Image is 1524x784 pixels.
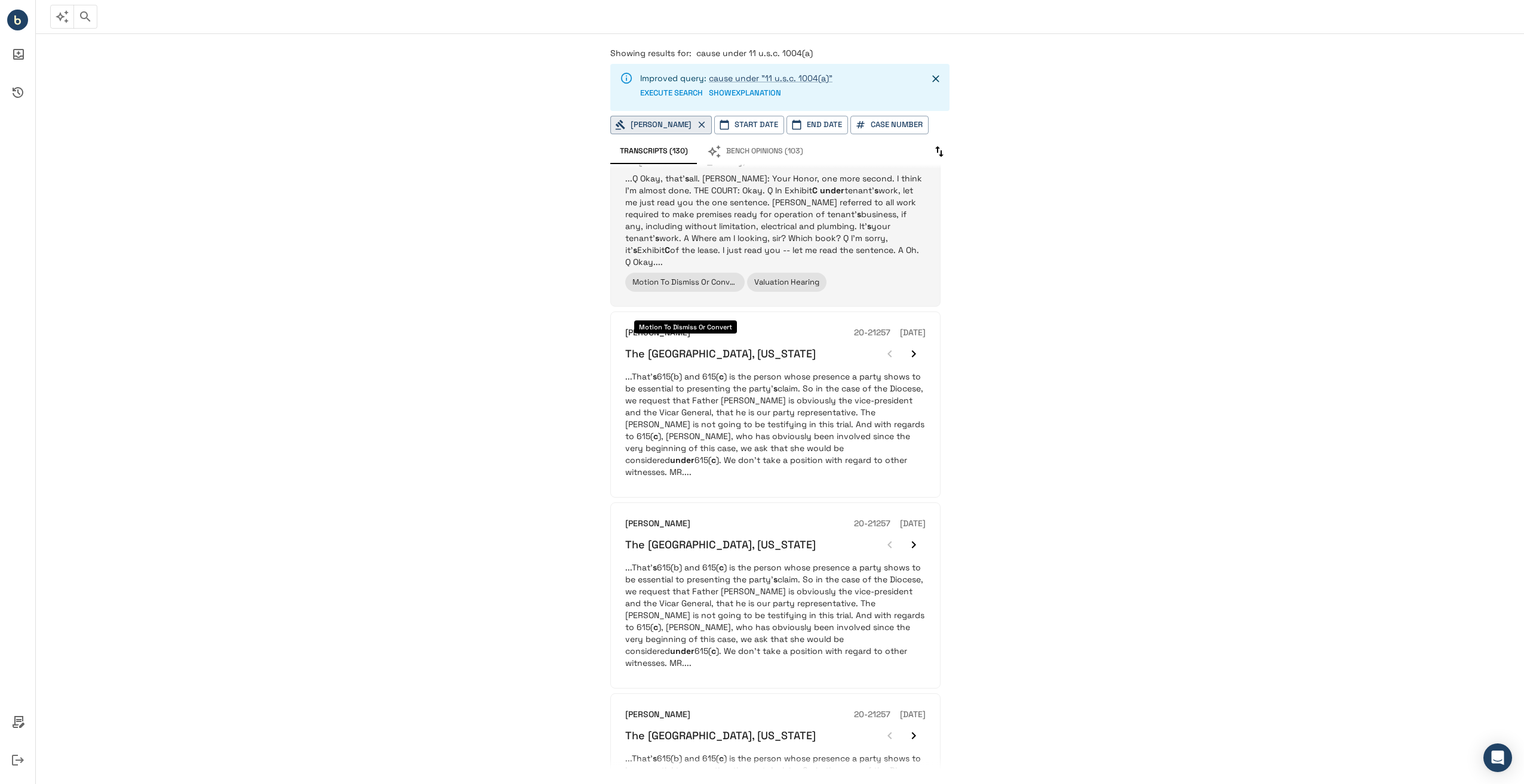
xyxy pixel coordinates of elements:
em: under [670,455,695,465]
em: s [653,371,657,382]
button: EXECUTE SEARCH [640,84,703,103]
a: cause under "11 u.s.c. 1004(a)" [709,73,832,84]
em: s [653,753,657,764]
em: C [812,185,818,196]
span: Motion To Dismiss Or Convert [632,277,741,287]
h6: [DATE] [900,326,926,339]
em: under [670,646,695,656]
button: Close [927,70,945,88]
h6: The [GEOGRAPHIC_DATA], [US_STATE] [625,347,816,360]
button: [PERSON_NAME] [610,116,712,134]
em: s [655,233,659,243]
h6: [PERSON_NAME] [625,517,690,530]
h6: 20-21257 [854,708,890,721]
em: c [719,753,724,764]
em: s [857,209,861,220]
em: c [653,431,658,442]
em: c [719,562,724,573]
em: under [820,185,844,196]
span: Showing results for: [610,48,692,58]
span: Motion To Dismiss Or Convert [639,323,732,331]
h6: The [GEOGRAPHIC_DATA], [US_STATE] [625,729,816,742]
p: ...That’ 615(b) and 615( ) is the person whose presence a party shows to be essential to presenti... [625,371,926,478]
span: cause under 11 u.s.c. 1004(a) [696,48,813,58]
em: s [633,245,637,255]
h6: The [GEOGRAPHIC_DATA], [US_STATE] [625,538,816,551]
em: c [711,646,716,656]
button: Transcripts (130) [610,139,698,164]
h6: [DATE] [900,517,926,530]
em: c [653,622,658,632]
em: s [773,383,778,394]
button: SHOWEXPLANATION [709,84,781,103]
em: C [665,245,670,255]
button: End Date [786,116,848,134]
em: s [867,221,871,232]
h6: 20-21257 [854,326,890,339]
span: Valuation Hearing [754,277,819,287]
p: Improved query: [640,72,832,84]
em: s [773,574,778,585]
em: c [719,371,724,382]
button: Bench Opinions (103) [698,139,813,164]
em: c [711,455,716,465]
button: Case Number [850,116,929,134]
h6: [PERSON_NAME] [625,326,690,339]
h6: [PERSON_NAME] [625,708,690,721]
em: s [874,185,878,196]
h6: [DATE] [900,708,926,721]
p: ...Q Okay, that’ all. [PERSON_NAME]: Your Honor, one more second. I think I’m almost done. THE CO... [625,172,926,268]
div: Open Intercom Messenger [1483,743,1512,772]
p: ...That’ 615(b) and 615( ) is the person whose presence a party shows to be essential to presenti... [625,561,926,669]
em: s [685,173,689,184]
em: s [773,765,778,776]
h6: 20-21257 [854,517,890,530]
em: s [653,562,657,573]
button: Start Date [714,116,784,134]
